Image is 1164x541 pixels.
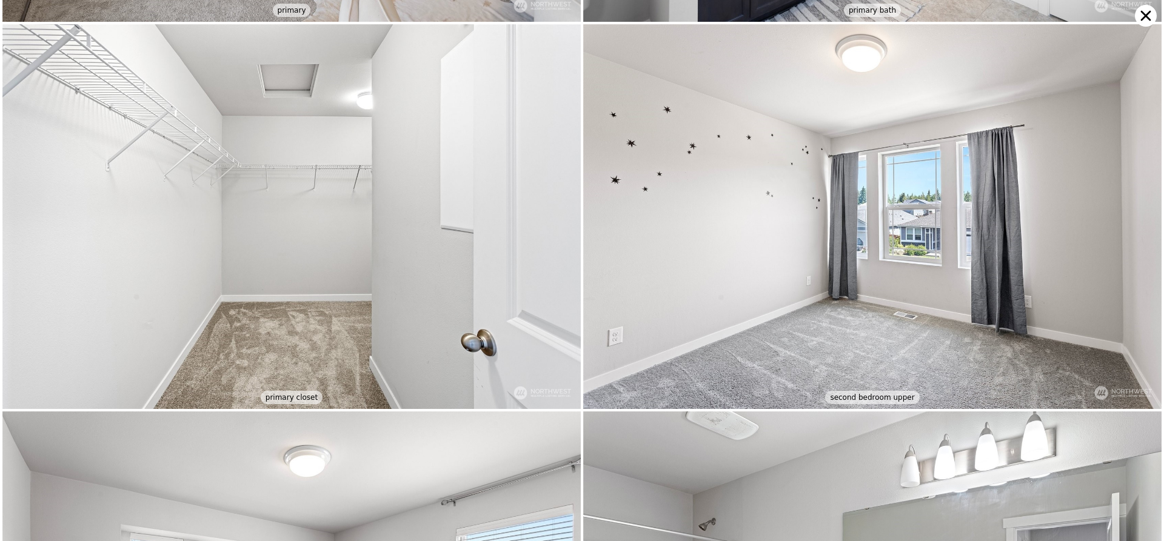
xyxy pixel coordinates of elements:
[844,4,901,17] div: primary bath
[2,24,581,410] img: primary closet
[825,391,919,404] div: second bedroom upper
[261,391,323,404] div: primary closet
[583,24,1162,410] img: second bedroom upper
[273,4,311,17] div: primary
